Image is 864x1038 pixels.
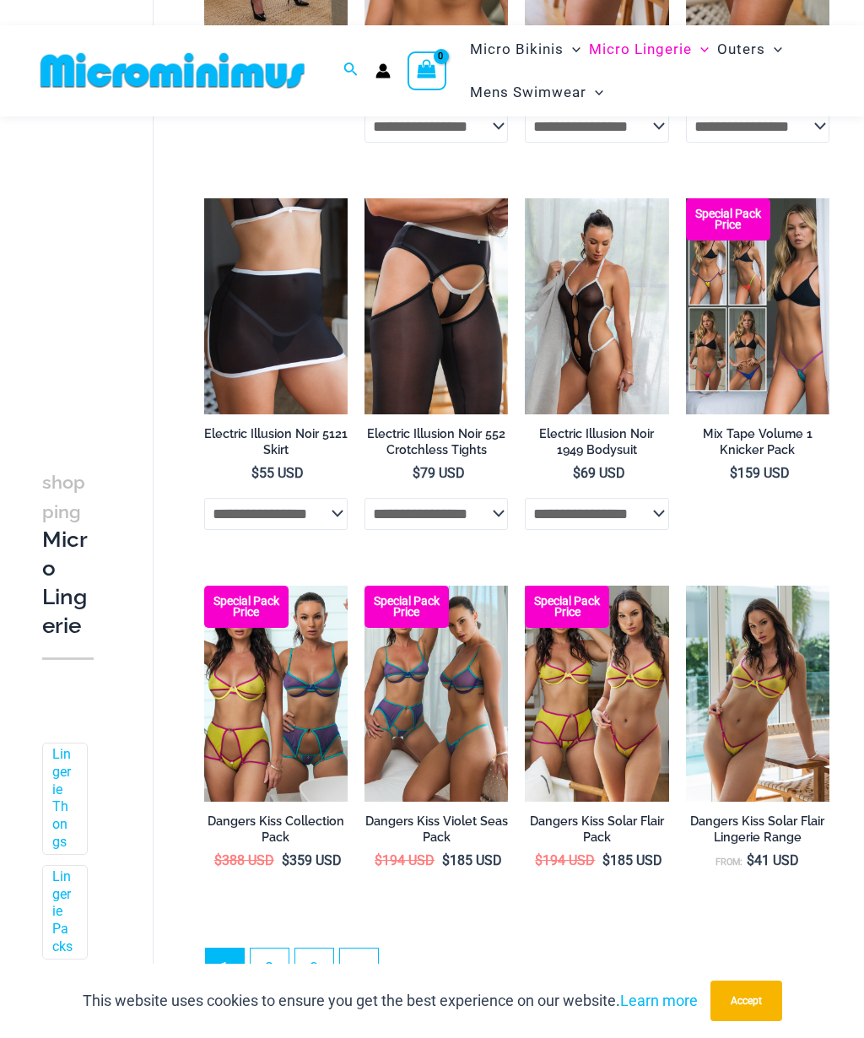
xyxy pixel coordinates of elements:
span: Micro Lingerie [589,28,692,71]
img: Electric Illusion Noir Skirt 02 [204,198,348,414]
p: This website uses cookies to ensure you get the best experience on our website. [83,988,698,1014]
bdi: 69 USD [573,465,625,481]
img: Dangers Kiss Solar Flair 1060 Bra 6060 Thong 01 [686,586,829,802]
img: Electric Illusion Noir 1521 Bra 611 Micro 552 Tights 06 [364,198,508,414]
b: Special Pack Price [204,596,289,618]
a: Dangers Kiss Collection Pack [204,814,348,851]
a: Lingerie Packs [52,868,74,956]
a: Electric Illusion Noir 1949 Bodysuit [525,426,668,464]
button: Accept [710,981,782,1021]
span: From: [715,857,742,868]
span: Menu Toggle [564,28,580,71]
span: $ [602,852,610,868]
h2: Mix Tape Volume 1 Knicker Pack [686,426,829,457]
bdi: 41 USD [747,852,799,868]
b: Special Pack Price [686,208,770,230]
bdi: 185 USD [442,852,502,868]
img: Dangers kiss Solar Flair Pack [525,586,668,802]
a: Mens SwimwearMenu ToggleMenu Toggle [466,71,607,114]
a: Electric Illusion Noir 1949 Bodysuit 03Electric Illusion Noir 1949 Bodysuit 04Electric Illusion N... [525,198,668,414]
h2: Electric Illusion Noir 5121 Skirt [204,426,348,457]
span: $ [251,465,259,481]
span: Mens Swimwear [470,71,586,114]
bdi: 194 USD [375,852,435,868]
h2: Electric Illusion Noir 1949 Bodysuit [525,426,668,457]
iframe: TrustedSite Certified [42,77,194,414]
img: MM SHOP LOGO FLAT [34,51,311,89]
bdi: 159 USD [730,465,790,481]
bdi: 79 USD [413,465,465,481]
a: Dangers kiss Violet Seas Pack Dangers Kiss Violet Seas 1060 Bra 611 Micro 04Dangers Kiss Violet S... [364,586,508,802]
a: Learn more [620,992,698,1009]
span: Outers [717,28,765,71]
a: Micro BikinisMenu ToggleMenu Toggle [466,28,585,71]
a: Dangers Kiss Violet Seas Pack [364,814,508,851]
bdi: 194 USD [535,852,595,868]
a: Dangers kiss Solar Flair Pack Dangers Kiss Solar Flair 1060 Bra 6060 Thong 1760 Garter 03Dangers ... [525,586,668,802]
a: Dangers Kiss Solar Flair 1060 Bra 6060 Thong 01Dangers Kiss Solar Flair 1060 Bra 6060 Thong 04Dan... [686,586,829,802]
img: Electric Illusion Noir 1949 Bodysuit 03 [525,198,668,414]
h2: Dangers Kiss Solar Flair Lingerie Range [686,814,829,845]
a: Electric Illusion Noir 552 Crotchless Tights [364,426,508,464]
nav: Product Pagination [204,948,829,997]
a: → [340,949,378,987]
span: Micro Bikinis [470,28,564,71]
bdi: 359 USD [282,852,342,868]
img: Pack F [686,198,829,414]
h2: Dangers Kiss Violet Seas Pack [364,814,508,845]
a: OutersMenu ToggleMenu Toggle [713,28,786,71]
a: Micro LingerieMenu ToggleMenu Toggle [585,28,713,71]
a: Dangers Kiss Solar Flair Pack [525,814,668,851]
span: shopping [42,472,85,522]
span: Menu Toggle [586,71,603,114]
h3: Micro Lingerie [42,468,94,641]
a: Electric Illusion Noir 5121 Skirt [204,426,348,464]
a: Page 3 [295,949,333,987]
span: $ [282,852,289,868]
span: $ [573,465,580,481]
a: Electric Illusion Noir Skirt 02Electric Illusion Noir 1521 Bra 611 Micro 5121 Skirt 01Electric Il... [204,198,348,414]
b: Special Pack Price [364,596,449,618]
h2: Electric Illusion Noir 552 Crotchless Tights [364,426,508,457]
a: Electric Illusion Noir 1521 Bra 611 Micro 552 Tights 06Electric Illusion Noir 1521 Bra 611 Micro ... [364,198,508,414]
span: Menu Toggle [692,28,709,71]
span: Page 1 [206,949,244,987]
a: Lingerie Thongs [52,746,74,851]
span: $ [442,852,450,868]
a: Dangers kiss Collection Pack Dangers Kiss Solar Flair 1060 Bra 611 Micro 1760 Garter 03Dangers Ki... [204,586,348,802]
span: $ [535,852,543,868]
h2: Dangers Kiss Collection Pack [204,814,348,845]
h2: Dangers Kiss Solar Flair Pack [525,814,668,845]
img: Dangers kiss Violet Seas Pack [364,586,508,802]
img: Dangers kiss Collection Pack [204,586,348,802]
span: $ [375,852,382,868]
a: View Shopping Cart, empty [408,51,446,90]
span: $ [747,852,754,868]
a: Mix Tape Volume 1 Knicker Pack [686,426,829,464]
a: Search icon link [343,60,359,81]
b: Special Pack Price [525,596,609,618]
nav: Site Navigation [463,25,830,116]
bdi: 185 USD [602,852,662,868]
bdi: 55 USD [251,465,304,481]
a: Page 2 [251,949,289,987]
a: Account icon link [375,63,391,78]
a: Dangers Kiss Solar Flair Lingerie Range [686,814,829,851]
span: $ [730,465,737,481]
span: $ [214,852,222,868]
span: Menu Toggle [765,28,782,71]
a: Pack F Pack BPack B [686,198,829,414]
span: $ [413,465,420,481]
bdi: 388 USD [214,852,274,868]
